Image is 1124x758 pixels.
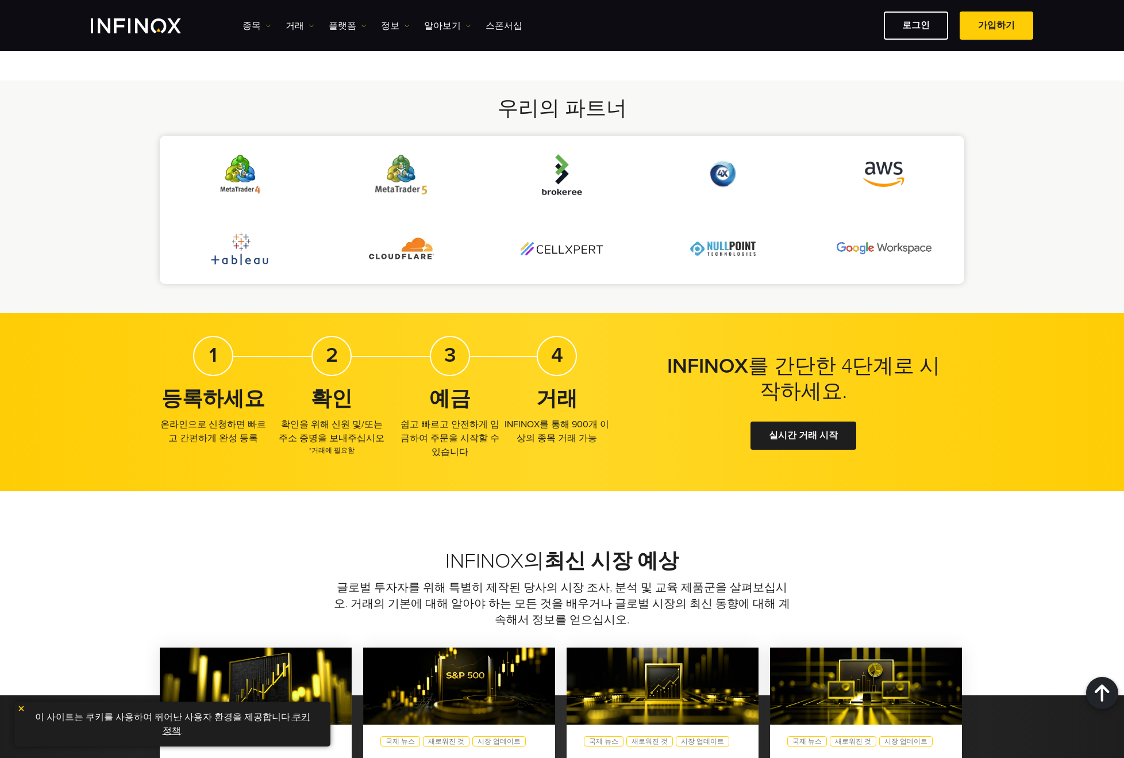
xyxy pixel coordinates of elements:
[17,705,25,713] img: yellow close icon
[326,343,338,367] strong: 2
[381,19,410,33] a: 정보
[160,418,267,445] p: 온라인으로 신청하면 빠르고 간편하게 완성 등록
[884,12,948,40] a: 로그인
[91,18,208,33] a: INFINOX Logo
[423,736,469,746] a: 새로워진 것
[20,707,325,741] p: 이 사이트는 쿠키를 사용하여 뛰어난 사용자 환경을 제공합니다. .
[551,343,563,367] strong: 4
[444,343,456,367] strong: 3
[278,445,385,455] span: *거래에 필요함
[584,736,623,746] a: 국제 뉴스
[380,736,420,746] a: 국제 뉴스
[311,386,352,411] strong: 확인
[161,386,265,411] strong: 등록하세요
[278,418,385,455] p: 확인을 위해 신원 및/또는 주소 증명을 보내주십시오
[286,19,314,33] a: 거래
[209,343,217,367] strong: 1
[503,418,610,445] p: INFINOX를 통해 900개 이상의 종목 거래 가능
[667,354,748,379] strong: INFINOX
[486,19,522,33] a: 스폰서십
[787,736,827,746] a: 국제 뉴스
[424,19,471,33] a: 알아보기
[160,549,964,574] h2: INFINOX의
[830,736,876,746] a: 새로워진 것
[330,580,794,628] p: 글로벌 투자자를 위해 특별히 제작된 당사의 시장 조사, 분석 및 교육 제품군을 살펴보십시오. 거래의 기본에 대해 알아야 하는 모든 것을 배우거나 글로벌 시장의 최신 동향에 대...
[626,736,673,746] a: 새로워진 것
[536,386,578,411] strong: 거래
[242,19,271,33] a: 종목
[397,418,503,459] p: 쉽고 빠르고 안전하게 입금하여 주문을 시작할 수 있습니다
[160,96,964,121] h2: 우리의 파트너
[329,19,367,33] a: 플랫폼
[660,354,947,405] h2: 를 간단한 4단계로 시작하세요.
[960,12,1033,40] a: 가입하기
[544,549,679,573] strong: 최신 시장 예상
[879,736,933,746] a: 시장 업데이트
[676,736,729,746] a: 시장 업데이트
[429,386,471,411] strong: 예금
[472,736,526,746] a: 시장 업데이트
[750,422,856,450] a: 실시간 거래 시작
